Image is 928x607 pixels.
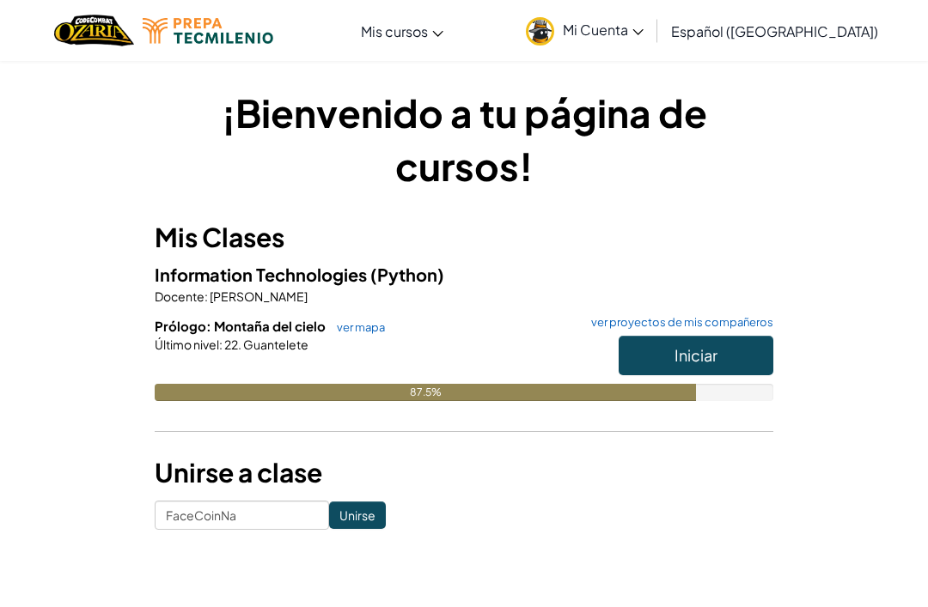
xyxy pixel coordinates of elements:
[155,501,329,530] input: <Enter Class Code>
[583,317,773,328] a: ver proyectos de mis compañeros
[155,384,696,401] div: 87.5%
[54,13,134,48] a: Ozaria by CodeCombat logo
[370,264,444,285] span: (Python)
[155,453,773,492] h3: Unirse a clase
[517,3,652,58] a: Mi Cuenta
[155,337,219,352] span: Último nivel
[352,8,452,54] a: Mis cursos
[526,17,554,46] img: avatar
[675,345,717,365] span: Iniciar
[328,320,385,334] a: ver mapa
[563,21,644,39] span: Mi Cuenta
[155,264,370,285] span: Information Technologies
[329,501,386,529] input: Unirse
[208,288,308,304] span: [PERSON_NAME]
[361,22,428,40] span: Mis cursos
[662,8,887,54] a: Español ([GEOGRAPHIC_DATA])
[143,18,273,44] img: Tecmilenio logo
[223,337,241,352] span: 22.
[155,318,328,334] span: Prólogo: Montaña del cielo
[205,288,208,304] span: :
[241,337,308,352] span: Guantelete
[671,22,878,40] span: Español ([GEOGRAPHIC_DATA])
[54,13,134,48] img: Home
[619,336,773,375] button: Iniciar
[155,288,205,304] span: Docente
[219,337,223,352] span: :
[155,218,773,257] h3: Mis Clases
[155,86,773,192] h1: ¡Bienvenido a tu página de cursos!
